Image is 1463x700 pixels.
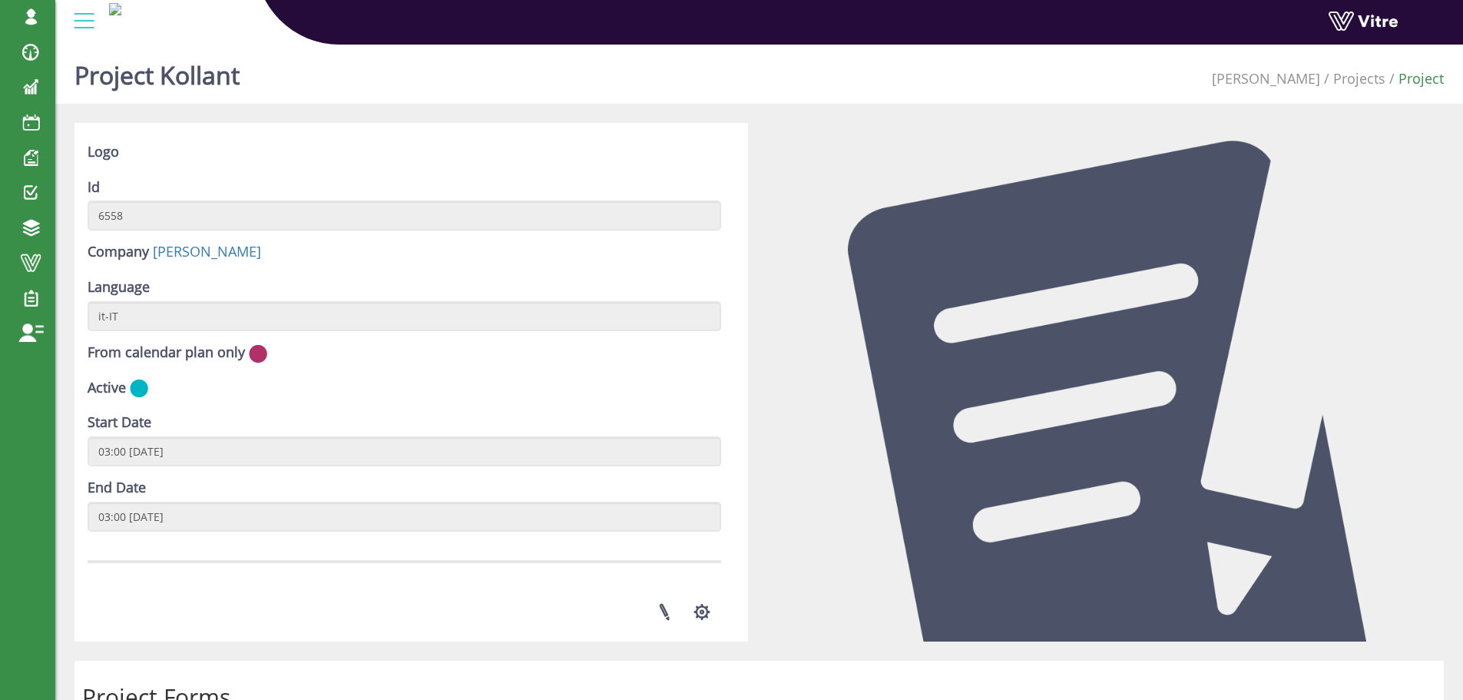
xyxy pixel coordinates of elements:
a: Projects [1333,69,1385,88]
label: From calendar plan only [88,343,245,363]
label: Active [88,378,126,398]
label: Logo [88,142,119,162]
label: Language [88,277,150,297]
img: no [249,344,267,363]
label: Company [88,242,149,262]
a: [PERSON_NAME] [153,242,261,260]
a: [PERSON_NAME] [1212,69,1320,88]
label: Id [88,177,100,197]
h1: Project Kollant [74,38,240,104]
img: a5b1377f-0224-4781-a1bb-d04eb42a2f7a.jpg [109,3,121,15]
label: Start Date [88,413,151,433]
label: End Date [88,478,146,498]
img: yes [130,379,148,398]
li: Project [1385,69,1444,89]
